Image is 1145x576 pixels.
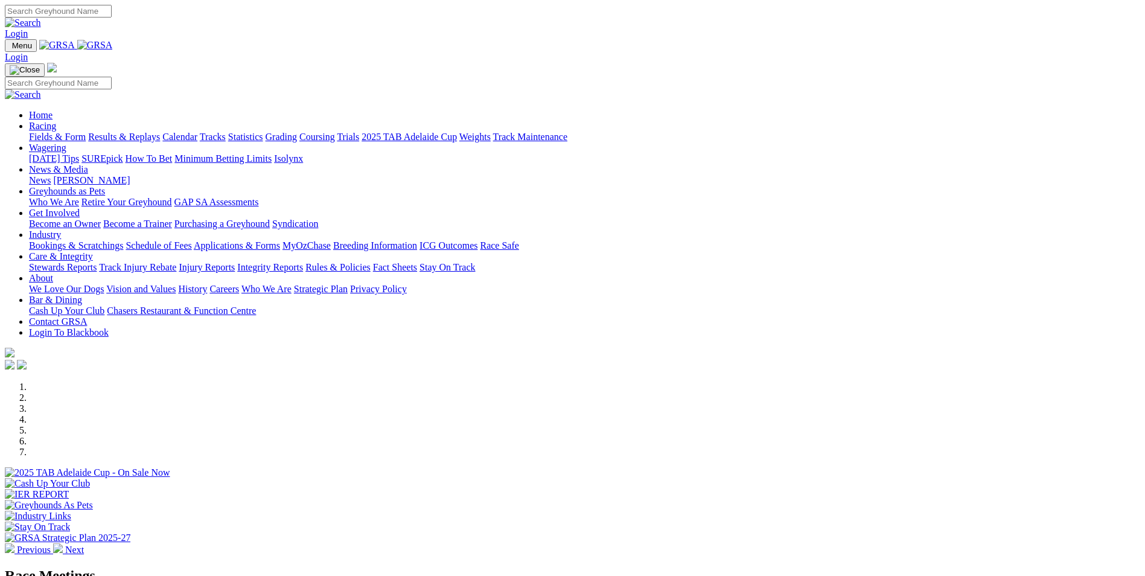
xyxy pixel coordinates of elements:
[65,545,84,555] span: Next
[305,262,371,272] a: Rules & Policies
[29,121,56,131] a: Racing
[29,186,105,196] a: Greyhounds as Pets
[272,219,318,229] a: Syndication
[53,175,130,185] a: [PERSON_NAME]
[5,77,112,89] input: Search
[29,132,1140,142] div: Racing
[29,284,104,294] a: We Love Our Dogs
[77,40,113,51] img: GRSA
[5,543,14,553] img: chevron-left-pager-white.svg
[53,543,63,553] img: chevron-right-pager-white.svg
[29,219,101,229] a: Become an Owner
[5,489,69,500] img: IER REPORT
[282,240,331,251] a: MyOzChase
[299,132,335,142] a: Coursing
[53,545,84,555] a: Next
[29,262,1140,273] div: Care & Integrity
[29,142,66,153] a: Wagering
[333,240,417,251] a: Breeding Information
[5,348,14,357] img: logo-grsa-white.png
[274,153,303,164] a: Isolynx
[237,262,303,272] a: Integrity Reports
[106,284,176,294] a: Vision and Values
[419,262,475,272] a: Stay On Track
[10,65,40,75] img: Close
[29,327,109,338] a: Login To Blackbook
[29,273,53,283] a: About
[81,153,123,164] a: SUREpick
[29,175,1140,186] div: News & Media
[103,219,172,229] a: Become a Trainer
[266,132,297,142] a: Grading
[29,240,1140,251] div: Industry
[29,208,80,218] a: Get Involved
[29,153,79,164] a: [DATE] Tips
[29,110,53,120] a: Home
[29,153,1140,164] div: Wagering
[81,197,172,207] a: Retire Your Greyhound
[5,522,70,533] img: Stay On Track
[29,316,87,327] a: Contact GRSA
[419,240,477,251] a: ICG Outcomes
[5,545,53,555] a: Previous
[5,18,41,28] img: Search
[29,306,104,316] a: Cash Up Your Club
[88,132,160,142] a: Results & Replays
[174,197,259,207] a: GAP SA Assessments
[29,240,123,251] a: Bookings & Scratchings
[99,262,176,272] a: Track Injury Rebate
[209,284,239,294] a: Careers
[29,284,1140,295] div: About
[29,251,93,261] a: Care & Integrity
[29,197,1140,208] div: Greyhounds as Pets
[162,132,197,142] a: Calendar
[459,132,491,142] a: Weights
[5,500,93,511] img: Greyhounds As Pets
[241,284,292,294] a: Who We Are
[200,132,226,142] a: Tracks
[29,132,86,142] a: Fields & Form
[373,262,417,272] a: Fact Sheets
[5,5,112,18] input: Search
[29,175,51,185] a: News
[178,284,207,294] a: History
[17,545,51,555] span: Previous
[29,219,1140,229] div: Get Involved
[174,153,272,164] a: Minimum Betting Limits
[29,306,1140,316] div: Bar & Dining
[47,63,57,72] img: logo-grsa-white.png
[5,467,170,478] img: 2025 TAB Adelaide Cup - On Sale Now
[107,306,256,316] a: Chasers Restaurant & Function Centre
[5,511,71,522] img: Industry Links
[228,132,263,142] a: Statistics
[17,360,27,370] img: twitter.svg
[5,63,45,77] button: Toggle navigation
[5,478,90,489] img: Cash Up Your Club
[480,240,518,251] a: Race Safe
[194,240,280,251] a: Applications & Forms
[29,262,97,272] a: Stewards Reports
[29,229,61,240] a: Industry
[5,360,14,370] img: facebook.svg
[5,52,28,62] a: Login
[493,132,567,142] a: Track Maintenance
[12,41,32,50] span: Menu
[29,164,88,174] a: News & Media
[29,197,79,207] a: Who We Are
[126,153,173,164] a: How To Bet
[39,40,75,51] img: GRSA
[5,39,37,52] button: Toggle navigation
[5,28,28,39] a: Login
[350,284,407,294] a: Privacy Policy
[174,219,270,229] a: Purchasing a Greyhound
[362,132,457,142] a: 2025 TAB Adelaide Cup
[5,533,130,543] img: GRSA Strategic Plan 2025-27
[5,89,41,100] img: Search
[294,284,348,294] a: Strategic Plan
[29,295,82,305] a: Bar & Dining
[337,132,359,142] a: Trials
[126,240,191,251] a: Schedule of Fees
[179,262,235,272] a: Injury Reports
